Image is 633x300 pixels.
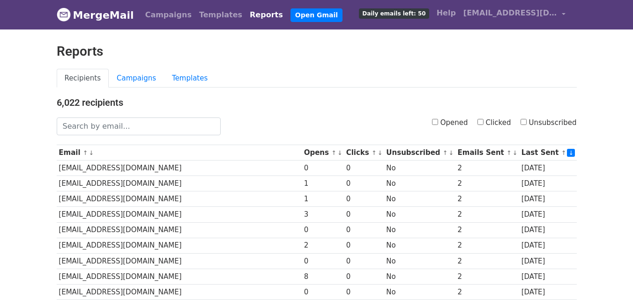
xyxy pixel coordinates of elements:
[519,269,577,284] td: [DATE]
[384,161,455,176] td: No
[519,191,577,207] td: [DATE]
[378,149,383,156] a: ↓
[57,284,302,300] td: [EMAIL_ADDRESS][DOMAIN_NAME]
[57,191,302,207] td: [EMAIL_ADDRESS][DOMAIN_NAME]
[384,145,455,161] th: Unsubscribed
[359,8,429,19] span: Daily emails left: 50
[455,238,519,253] td: 2
[455,176,519,191] td: 2
[302,253,344,269] td: 0
[57,222,302,238] td: [EMAIL_ADDRESS][DOMAIN_NAME]
[57,69,109,88] a: Recipients
[331,149,336,156] a: ↑
[519,176,577,191] td: [DATE]
[337,149,343,156] a: ↓
[433,4,460,22] a: Help
[384,284,455,300] td: No
[344,207,384,222] td: 0
[83,149,88,156] a: ↑
[519,207,577,222] td: [DATE]
[344,269,384,284] td: 0
[455,161,519,176] td: 2
[344,238,384,253] td: 0
[384,222,455,238] td: No
[513,149,518,156] a: ↓
[521,117,577,128] label: Unsubscribed
[344,284,384,300] td: 0
[141,6,195,24] a: Campaigns
[519,284,577,300] td: [DATE]
[302,161,344,176] td: 0
[384,207,455,222] td: No
[344,161,384,176] td: 0
[567,149,575,157] a: ↓
[519,145,577,161] th: Last Sent
[477,117,511,128] label: Clicked
[57,97,577,108] h4: 6,022 recipients
[302,176,344,191] td: 1
[246,6,287,24] a: Reports
[432,119,438,125] input: Opened
[455,207,519,222] td: 2
[57,161,302,176] td: [EMAIL_ADDRESS][DOMAIN_NAME]
[57,145,302,161] th: Email
[57,207,302,222] td: [EMAIL_ADDRESS][DOMAIN_NAME]
[384,238,455,253] td: No
[344,145,384,161] th: Clicks
[290,8,343,22] a: Open Gmail
[57,117,221,135] input: Search by email...
[455,145,519,161] th: Emails Sent
[344,176,384,191] td: 0
[57,7,71,22] img: MergeMail logo
[344,222,384,238] td: 0
[455,191,519,207] td: 2
[57,176,302,191] td: [EMAIL_ADDRESS][DOMAIN_NAME]
[109,69,164,88] a: Campaigns
[302,222,344,238] td: 0
[57,44,577,59] h2: Reports
[519,238,577,253] td: [DATE]
[463,7,557,19] span: [EMAIL_ADDRESS][DOMAIN_NAME]
[384,191,455,207] td: No
[506,149,512,156] a: ↑
[519,222,577,238] td: [DATE]
[455,284,519,300] td: 2
[519,253,577,269] td: [DATE]
[384,176,455,191] td: No
[460,4,569,26] a: [EMAIL_ADDRESS][DOMAIN_NAME]
[57,253,302,269] td: [EMAIL_ADDRESS][DOMAIN_NAME]
[477,119,484,125] input: Clicked
[432,117,468,128] label: Opened
[372,149,377,156] a: ↑
[443,149,448,156] a: ↑
[164,69,216,88] a: Templates
[455,269,519,284] td: 2
[57,269,302,284] td: [EMAIL_ADDRESS][DOMAIN_NAME]
[57,5,134,25] a: MergeMail
[57,238,302,253] td: [EMAIL_ADDRESS][DOMAIN_NAME]
[455,222,519,238] td: 2
[344,253,384,269] td: 0
[344,191,384,207] td: 0
[302,284,344,300] td: 0
[384,253,455,269] td: No
[521,119,527,125] input: Unsubscribed
[302,145,344,161] th: Opens
[195,6,246,24] a: Templates
[355,4,432,22] a: Daily emails left: 50
[561,149,566,156] a: ↑
[302,269,344,284] td: 8
[455,253,519,269] td: 2
[302,207,344,222] td: 3
[449,149,454,156] a: ↓
[384,269,455,284] td: No
[89,149,94,156] a: ↓
[302,191,344,207] td: 1
[519,161,577,176] td: [DATE]
[302,238,344,253] td: 2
